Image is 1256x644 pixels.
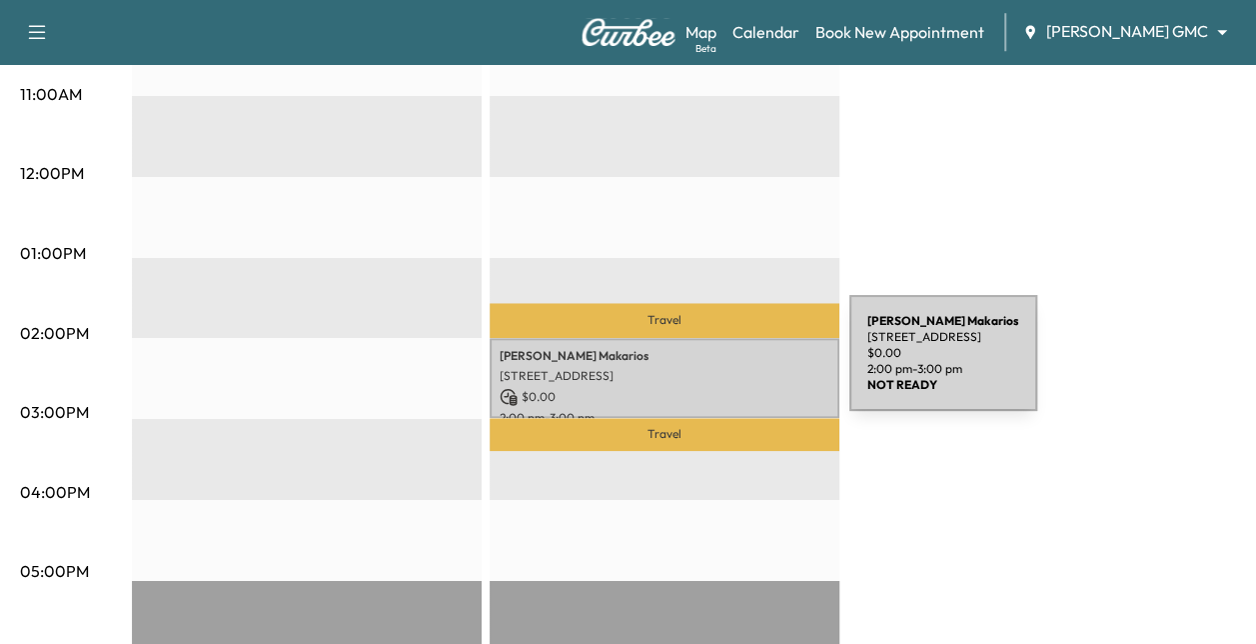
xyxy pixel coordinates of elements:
[490,418,839,450] p: Travel
[500,410,829,426] p: 2:00 pm - 3:00 pm
[685,20,716,44] a: MapBeta
[20,82,82,106] p: 11:00AM
[20,161,84,185] p: 12:00PM
[732,20,799,44] a: Calendar
[500,348,829,364] p: [PERSON_NAME] Makarios
[20,559,89,583] p: 05:00PM
[695,41,716,56] div: Beta
[815,20,984,44] a: Book New Appointment
[490,303,839,338] p: Travel
[20,480,90,504] p: 04:00PM
[500,368,829,384] p: [STREET_ADDRESS]
[20,321,89,345] p: 02:00PM
[20,400,89,424] p: 03:00PM
[581,18,676,46] img: Curbee Logo
[500,388,829,406] p: $ 0.00
[1046,20,1208,43] span: [PERSON_NAME] GMC
[20,241,86,265] p: 01:00PM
